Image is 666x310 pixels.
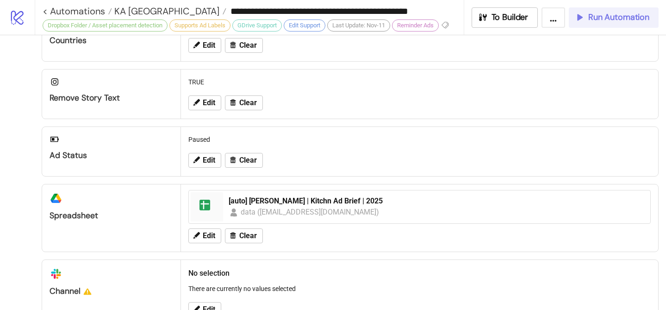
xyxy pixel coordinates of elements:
span: Clear [239,156,257,164]
span: Clear [239,41,257,50]
span: Clear [239,232,257,240]
button: Run Automation [569,7,659,28]
div: Channel [50,286,173,297]
div: data ([EMAIL_ADDRESS][DOMAIN_NAME]) [241,206,380,218]
span: To Builder [492,12,529,23]
div: Edit Support [284,19,325,32]
div: Dropbox Folder / Asset placement detection [43,19,168,32]
span: Run Automation [588,12,649,23]
button: Edit [188,38,221,53]
span: Edit [203,41,215,50]
a: KA [GEOGRAPHIC_DATA] [112,6,226,16]
div: Paused [185,131,654,148]
div: Remove Story Text [50,93,173,103]
button: Clear [225,228,263,243]
span: Clear [239,99,257,107]
span: Edit [203,99,215,107]
h2: No selection [188,267,651,279]
button: Clear [225,38,263,53]
div: GDrive Support [232,19,282,32]
div: Countries [50,35,173,46]
button: ... [542,7,565,28]
button: Edit [188,153,221,168]
a: < Automations [43,6,112,16]
button: Clear [225,95,263,110]
button: Edit [188,95,221,110]
p: There are currently no values selected [188,284,651,294]
div: Supports Ad Labels [169,19,230,32]
button: Edit [188,228,221,243]
div: Last Update: Nov-11 [327,19,390,32]
div: Reminder Ads [392,19,439,32]
div: [auto] [PERSON_NAME] | Kitchn Ad Brief | 2025 [229,196,645,206]
span: Edit [203,232,215,240]
div: TRUE [185,73,654,91]
button: To Builder [472,7,538,28]
span: Edit [203,156,215,164]
span: KA [GEOGRAPHIC_DATA] [112,5,219,17]
div: Spreadsheet [50,210,173,221]
button: Clear [225,153,263,168]
div: Ad Status [50,150,173,161]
